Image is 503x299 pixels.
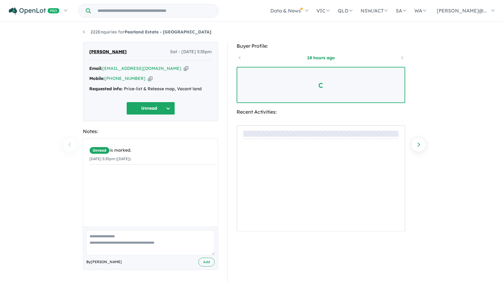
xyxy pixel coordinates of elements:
[86,259,122,265] span: By [PERSON_NAME]
[125,29,211,35] strong: Pearland Estate - [GEOGRAPHIC_DATA]
[198,258,215,266] button: Add
[237,42,405,50] div: Buyer Profile:
[184,65,188,72] button: Copy
[83,29,211,35] a: 222Enquiries forPearland Estate - [GEOGRAPHIC_DATA]
[104,76,145,81] a: [PHONE_NUMBER]
[89,156,131,161] small: [DATE] 5:35pm ([DATE])
[89,86,123,91] strong: Requested info:
[170,48,212,56] span: Sat - [DATE] 5:35pm
[295,55,347,61] a: 18 hours ago
[437,8,487,14] span: [PERSON_NAME]@...
[102,66,181,71] a: [EMAIL_ADDRESS][DOMAIN_NAME]
[237,108,405,116] div: Recent Activities:
[89,76,104,81] strong: Mobile:
[89,147,110,154] span: Unread
[89,147,216,154] div: is marked.
[89,66,102,71] strong: Email:
[148,75,152,82] button: Copy
[89,48,127,56] span: [PERSON_NAME]
[89,85,212,93] div: Price-list & Release map, Vacant land
[83,29,420,36] nav: breadcrumb
[126,102,175,115] button: Unread
[92,4,217,17] input: Try estate name, suburb, builder or developer
[83,127,218,136] div: Notes:
[9,7,60,15] img: Openlot PRO Logo White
